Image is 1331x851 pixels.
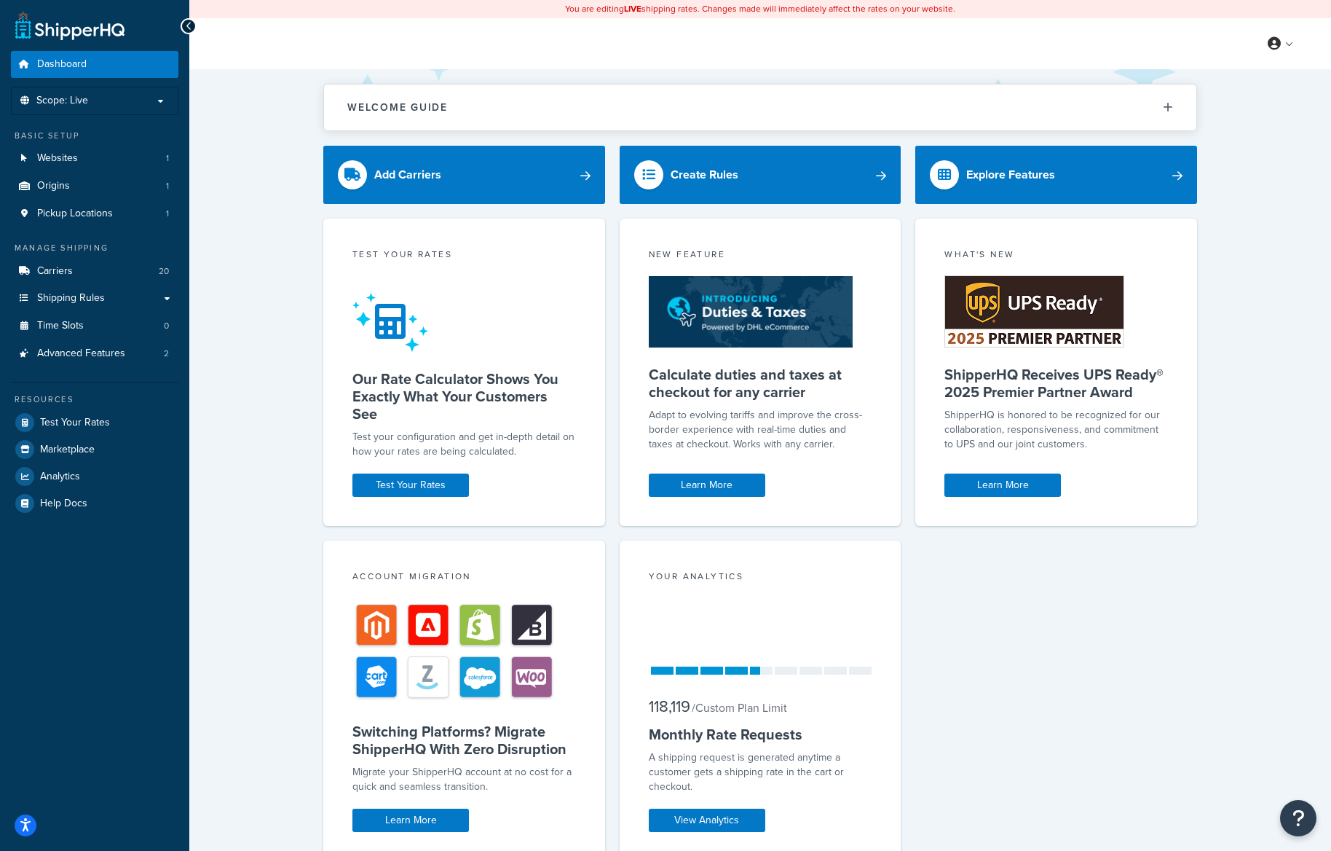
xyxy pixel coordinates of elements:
[649,726,872,743] h5: Monthly Rate Requests
[11,313,178,340] li: Time Slots
[11,463,178,490] a: Analytics
[11,173,178,200] a: Origins1
[944,474,1061,497] a: Learn More
[671,165,738,185] div: Create Rules
[11,258,178,285] a: Carriers20
[37,348,125,360] span: Advanced Features
[37,292,105,305] span: Shipping Rules
[620,146,901,204] a: Create Rules
[649,694,690,718] span: 118,119
[649,570,872,587] div: Your Analytics
[11,242,178,254] div: Manage Shipping
[40,417,110,429] span: Test Your Rates
[40,498,87,510] span: Help Docs
[352,809,469,832] a: Learn More
[649,750,872,794] div: A shipping request is generated anytime a customer gets a shipping rate in the cart or checkout.
[11,285,178,312] a: Shipping Rules
[11,313,178,340] a: Time Slots0
[352,430,576,459] div: Test your configuration and get in-depth detail on how your rates are being calculated.
[944,408,1168,452] p: ShipperHQ is honored to be recognized for our collaboration, responsiveness, and commitment to UP...
[11,490,178,517] a: Help Docs
[11,409,178,436] a: Test Your Rates
[11,130,178,142] div: Basic Setup
[966,165,1055,185] div: Explore Features
[164,348,169,360] span: 2
[11,200,178,227] a: Pickup Locations1
[944,366,1168,401] h5: ShipperHQ Receives UPS Ready® 2025 Premier Partner Award
[352,723,576,758] h5: Switching Platforms? Migrate ShipperHQ With Zero Disruption
[11,436,178,463] a: Marketplace
[37,180,70,192] span: Origins
[37,320,84,332] span: Time Slots
[649,809,765,832] a: View Analytics
[352,765,576,794] div: Migrate your ShipperHQ account at no cost for a quick and seamless transition.
[692,699,787,716] small: / Custom Plan Limit
[347,102,448,113] h2: Welcome Guide
[352,370,576,423] h5: Our Rate Calculator Shows You Exactly What Your Customers See
[37,58,87,71] span: Dashboard
[352,570,576,587] div: Account Migration
[649,248,872,264] div: New Feature
[352,474,469,497] a: Test Your Rates
[11,258,178,285] li: Carriers
[649,474,765,497] a: Learn More
[166,152,169,165] span: 1
[323,146,605,204] a: Add Carriers
[11,145,178,172] li: Websites
[37,265,73,278] span: Carriers
[37,208,113,220] span: Pickup Locations
[37,152,78,165] span: Websites
[36,95,88,107] span: Scope: Live
[649,408,872,452] p: Adapt to evolving tariffs and improve the cross-border experience with real-time duties and taxes...
[11,200,178,227] li: Pickup Locations
[159,265,169,278] span: 20
[40,471,80,483] span: Analytics
[40,444,95,456] span: Marketplace
[649,366,872,401] h5: Calculate duties and taxes at checkout for any carrier
[11,393,178,406] div: Resources
[166,208,169,220] span: 1
[11,145,178,172] a: Websites1
[11,51,178,78] a: Dashboard
[166,180,169,192] span: 1
[11,340,178,367] li: Advanced Features
[624,2,641,15] b: LIVE
[11,340,178,367] a: Advanced Features2
[11,173,178,200] li: Origins
[1280,800,1316,836] button: Open Resource Center
[374,165,441,185] div: Add Carriers
[324,85,1196,130] button: Welcome Guide
[915,146,1197,204] a: Explore Features
[944,248,1168,264] div: What's New
[164,320,169,332] span: 0
[352,248,576,264] div: Test your rates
